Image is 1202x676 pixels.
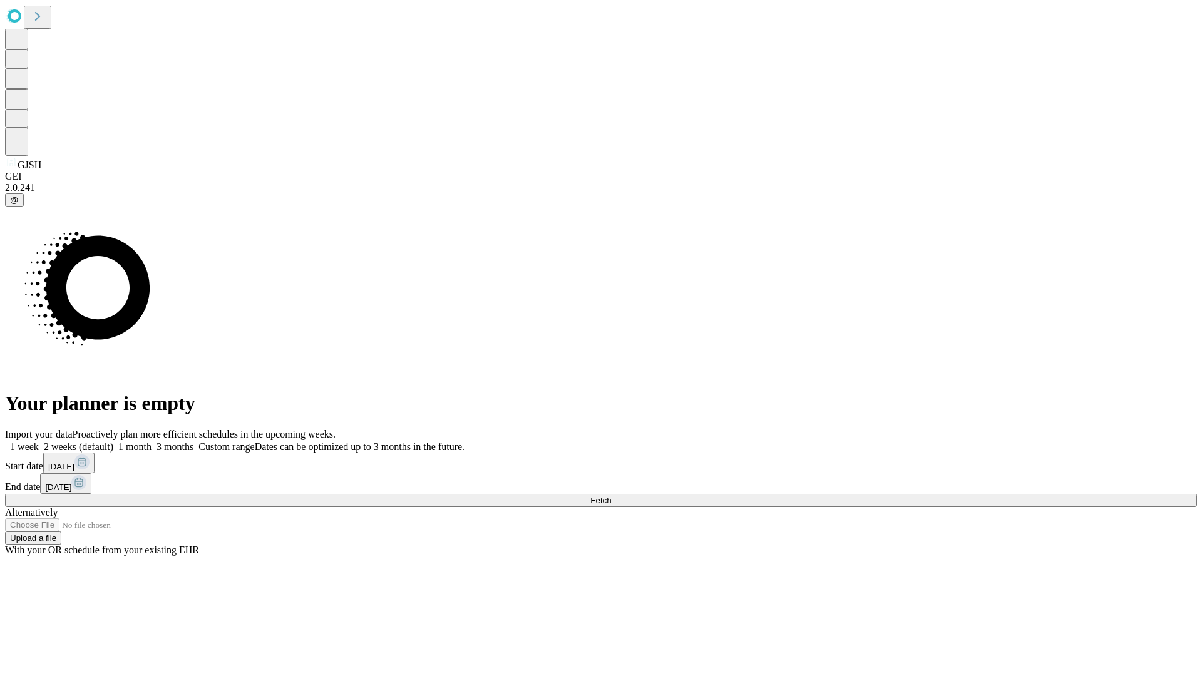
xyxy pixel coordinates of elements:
span: 2 weeks (default) [44,441,113,452]
span: Custom range [198,441,254,452]
button: @ [5,193,24,207]
span: With your OR schedule from your existing EHR [5,545,199,555]
span: 1 week [10,441,39,452]
div: 2.0.241 [5,182,1197,193]
span: Alternatively [5,507,58,518]
div: Start date [5,453,1197,473]
span: Dates can be optimized up to 3 months in the future. [255,441,465,452]
span: 3 months [157,441,193,452]
button: Fetch [5,494,1197,507]
span: GJSH [18,160,41,170]
div: GEI [5,171,1197,182]
button: [DATE] [40,473,91,494]
span: [DATE] [48,462,74,471]
span: [DATE] [45,483,71,492]
h1: Your planner is empty [5,392,1197,415]
button: [DATE] [43,453,95,473]
button: Upload a file [5,531,61,545]
div: End date [5,473,1197,494]
span: Import your data [5,429,73,439]
span: Proactively plan more efficient schedules in the upcoming weeks. [73,429,336,439]
span: 1 month [118,441,152,452]
span: @ [10,195,19,205]
span: Fetch [590,496,611,505]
